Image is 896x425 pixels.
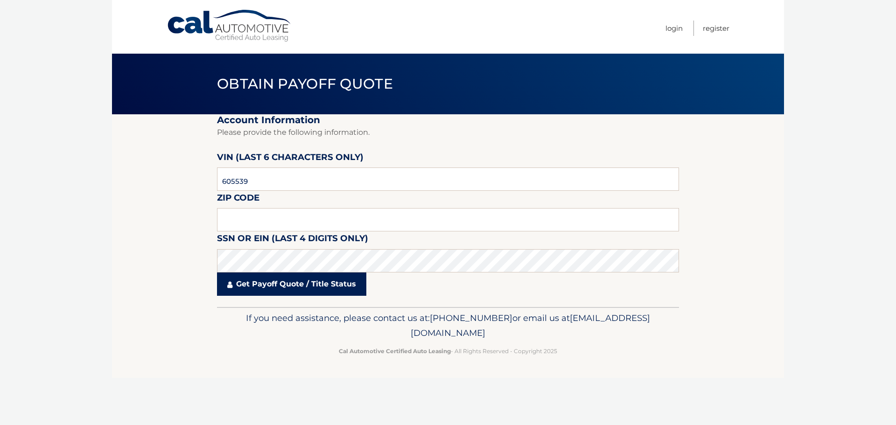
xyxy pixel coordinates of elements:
[217,231,368,249] label: SSN or EIN (last 4 digits only)
[430,313,512,323] span: [PHONE_NUMBER]
[217,126,679,139] p: Please provide the following information.
[665,21,683,36] a: Login
[217,191,259,208] label: Zip Code
[217,75,393,92] span: Obtain Payoff Quote
[217,114,679,126] h2: Account Information
[217,272,366,296] a: Get Payoff Quote / Title Status
[223,346,673,356] p: - All Rights Reserved - Copyright 2025
[167,9,293,42] a: Cal Automotive
[223,311,673,341] p: If you need assistance, please contact us at: or email us at
[217,150,364,167] label: VIN (last 6 characters only)
[339,348,451,355] strong: Cal Automotive Certified Auto Leasing
[703,21,729,36] a: Register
